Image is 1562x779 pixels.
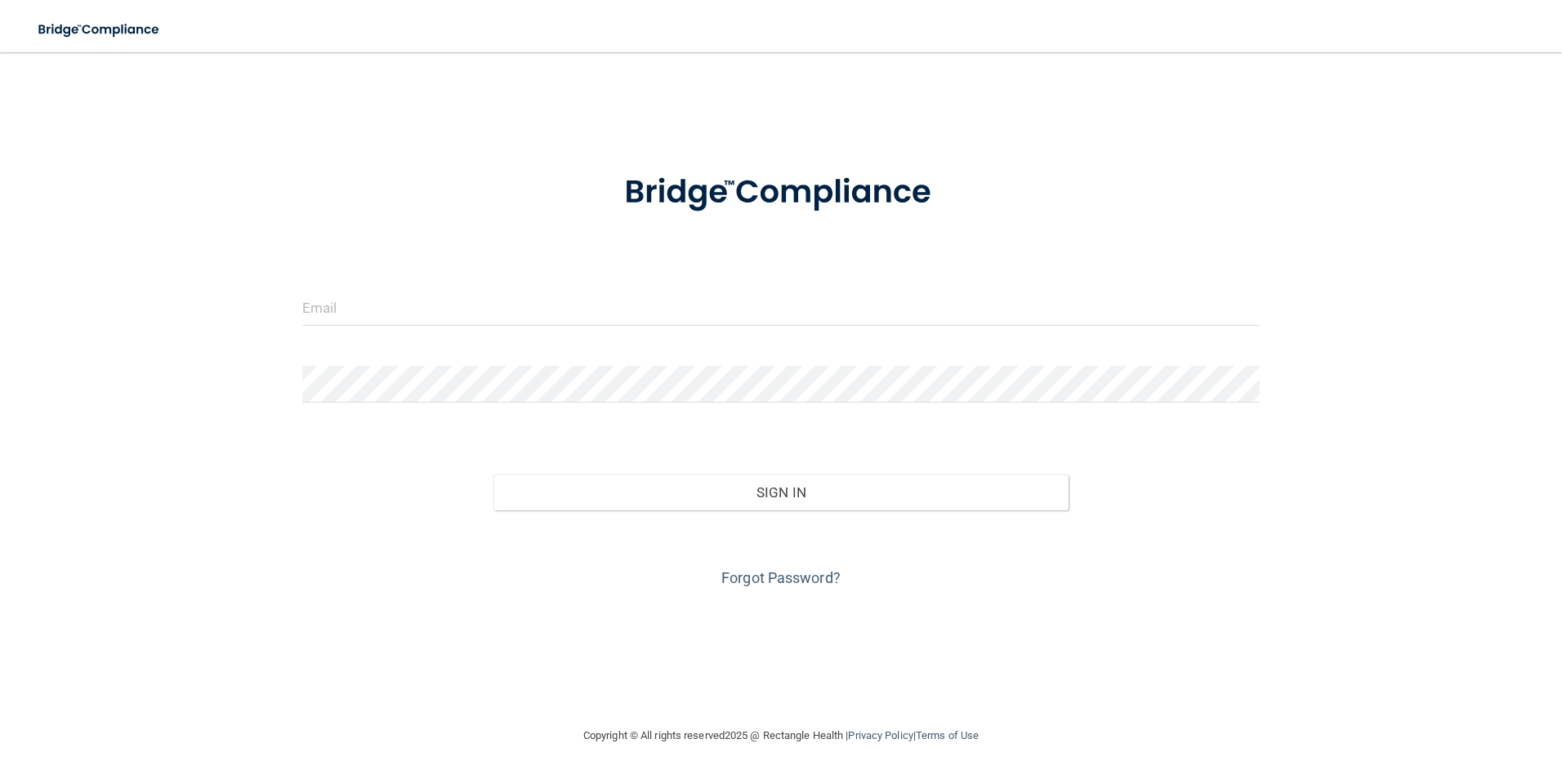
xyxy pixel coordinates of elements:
[916,729,979,741] a: Terms of Use
[848,729,913,741] a: Privacy Policy
[721,569,841,586] a: Forgot Password?
[591,150,971,235] img: bridge_compliance_login_screen.278c3ca4.svg
[493,474,1069,510] button: Sign In
[25,13,175,47] img: bridge_compliance_login_screen.278c3ca4.svg
[302,289,1261,326] input: Email
[483,710,1079,762] div: Copyright © All rights reserved 2025 @ Rectangle Health | |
